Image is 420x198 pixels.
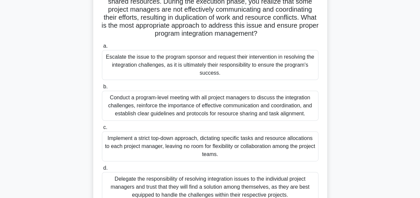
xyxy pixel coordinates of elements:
[102,91,318,121] div: Conduct a program-level meeting with all project managers to discuss the integration challenges, ...
[103,165,108,171] span: d.
[102,131,318,161] div: Implement a strict top-down approach, dictating specific tasks and resource allocations to each p...
[102,50,318,80] div: Escalate the issue to the program sponsor and request their intervention in resolving the integra...
[103,84,108,89] span: b.
[103,124,107,130] span: c.
[103,43,108,49] span: a.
